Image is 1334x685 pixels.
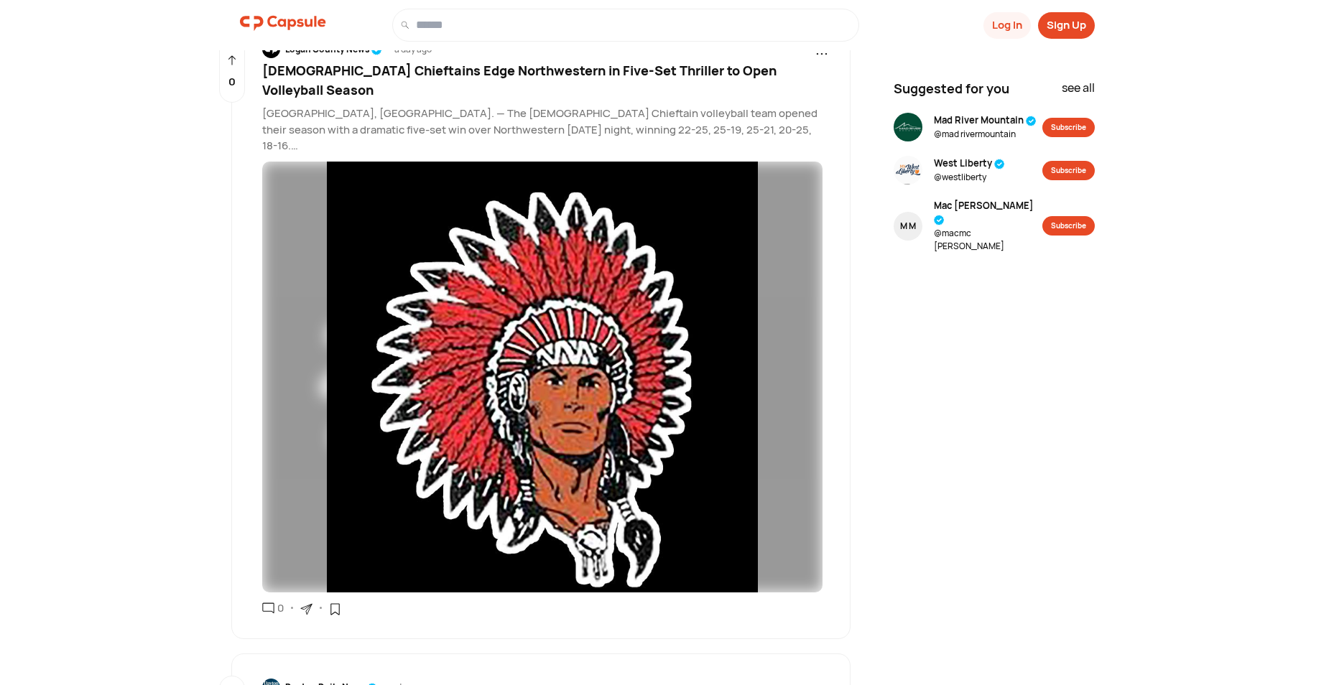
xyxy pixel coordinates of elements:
[262,106,829,154] p: [GEOGRAPHIC_DATA], [GEOGRAPHIC_DATA]. — The [DEMOGRAPHIC_DATA] Chieftain volleyball team opened t...
[262,162,823,592] img: resizeImage
[1062,79,1095,104] div: see all
[934,215,945,225] img: tick
[1042,118,1095,137] button: Subscribe
[240,9,326,37] img: logo
[934,157,1005,171] span: West Liberty
[934,171,1005,184] span: @ westliberty
[1042,216,1095,236] button: Subscribe
[900,220,916,233] div: M M
[1038,12,1095,39] button: Sign Up
[934,113,1037,128] span: Mad River Mountain
[1026,116,1037,126] img: tick
[228,74,236,90] p: 0
[994,159,1005,169] img: tick
[262,62,777,98] span: [DEMOGRAPHIC_DATA] Chieftains Edge Northwestern in Five-Set Thriller to Open Volleyball Season
[894,156,922,185] img: resizeImage
[274,600,284,617] div: 0
[934,199,1042,227] span: Mac [PERSON_NAME]
[1042,161,1095,180] button: Subscribe
[983,12,1031,39] button: Log In
[934,227,1042,253] span: @ macmc [PERSON_NAME]
[934,128,1037,141] span: @ mad rivermountain
[894,113,922,141] img: resizeImage
[894,79,1009,98] span: Suggested for you
[240,9,326,42] a: logo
